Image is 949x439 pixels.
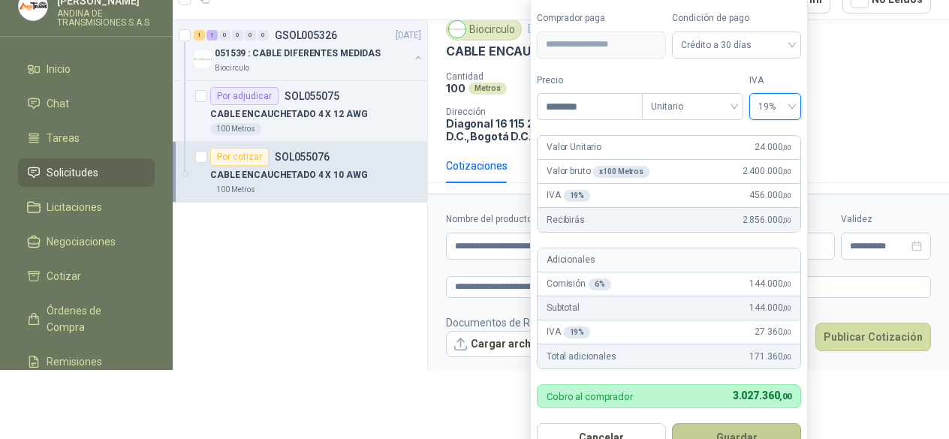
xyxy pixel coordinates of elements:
[743,164,791,179] span: 2.400.000
[593,166,649,178] div: x 100 Metros
[194,30,205,41] div: 1
[755,140,791,155] span: 24.000
[173,142,427,203] a: Por cotizarSOL055076CABLE ENCAUCHETADO 4 X 10 AWG100 Metros
[206,30,218,41] div: 1
[782,191,791,200] span: ,00
[749,277,791,291] span: 144.000
[18,347,155,376] a: Remisiones
[749,188,791,203] span: 456.000
[210,123,261,135] div: 100 Metros
[782,328,791,336] span: ,00
[47,164,98,181] span: Solicitudes
[275,152,330,162] p: SOL055076
[47,130,80,146] span: Tareas
[755,325,791,339] span: 27.360
[841,212,931,227] label: Validez
[47,199,102,215] span: Licitaciones
[18,55,155,83] a: Inicio
[681,34,792,56] span: Crédito a 30 días
[564,190,591,202] div: 19 %
[528,23,558,37] p: [DATE]
[815,323,931,351] button: Publicar Cotización
[749,301,791,315] span: 144.000
[537,11,666,26] label: Comprador paga
[396,29,421,43] p: [DATE]
[446,107,584,117] p: Dirección
[782,143,791,152] span: ,00
[547,213,585,227] p: Recibirás
[285,91,339,101] p: SOL055075
[749,74,801,88] label: IVA
[18,262,155,290] a: Cotizar
[210,168,368,182] p: CABLE ENCAUCHETADO 4 X 10 AWG
[210,107,368,122] p: CABLE ENCAUCHETADO 4 X 12 AWG
[215,62,249,74] p: Biocirculo
[446,158,508,174] div: Cotizaciones
[210,184,261,196] div: 100 Metros
[18,124,155,152] a: Tareas
[446,71,616,82] p: Cantidad
[232,30,243,41] div: 0
[547,253,595,267] p: Adicionales
[589,278,611,290] div: 6 %
[446,212,625,227] label: Nombre del producto
[449,21,465,38] img: Company Logo
[547,188,590,203] p: IVA
[18,158,155,187] a: Solicitudes
[18,89,155,118] a: Chat
[547,140,601,155] p: Valor Unitario
[47,95,69,112] span: Chat
[446,44,661,59] p: CABLE ENCAUCHETADO 4 X 10 AWG
[547,325,590,339] p: IVA
[782,167,791,176] span: ,00
[733,389,791,401] span: 3.027.360
[219,30,230,41] div: 0
[210,148,269,166] div: Por cotizar
[782,304,791,312] span: ,00
[47,61,71,77] span: Inicio
[782,353,791,361] span: ,00
[57,9,155,27] p: ANDINA DE TRANSMISIONES S.A.S
[446,117,584,143] p: Diagonal 16 115 25 Bogotá D.C. , Bogotá D.C.
[47,302,140,335] span: Órdenes de Compra
[547,392,633,401] p: Cobro al comprador
[749,350,791,364] span: 171.360
[258,30,269,41] div: 0
[547,277,611,291] p: Comisión
[446,82,465,95] p: 100
[47,353,102,370] span: Remisiones
[758,95,792,118] span: 19%
[446,18,522,41] div: Biocirculo
[210,87,279,105] div: Por adjudicar
[245,30,256,41] div: 0
[782,280,791,288] span: ,00
[537,74,642,88] label: Precio
[18,227,155,256] a: Negociaciones
[651,95,734,118] span: Unitario
[275,30,337,41] p: GSOL005326
[779,392,791,401] span: ,00
[47,233,116,250] span: Negociaciones
[468,83,507,95] div: Metros
[47,268,81,284] span: Cotizar
[18,296,155,341] a: Órdenes de Compra
[564,326,591,338] div: 19 %
[672,11,801,26] label: Condición de pago
[18,193,155,221] a: Licitaciones
[547,301,580,315] p: Subtotal
[782,216,791,224] span: ,00
[215,47,381,61] p: 051539 : CABLE DIFERENTES MEDIDAS
[547,164,649,179] p: Valor bruto
[743,213,791,227] span: 2.856.000
[446,331,554,358] button: Cargar archivo
[194,26,424,74] a: 1 1 0 0 0 0 GSOL005326[DATE] Company Logo051539 : CABLE DIFERENTES MEDIDASBiocirculo
[173,81,427,142] a: Por adjudicarSOL055075CABLE ENCAUCHETADO 4 X 12 AWG100 Metros
[446,314,576,331] p: Documentos de Referencia
[547,350,616,364] p: Total adicionales
[194,50,212,68] img: Company Logo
